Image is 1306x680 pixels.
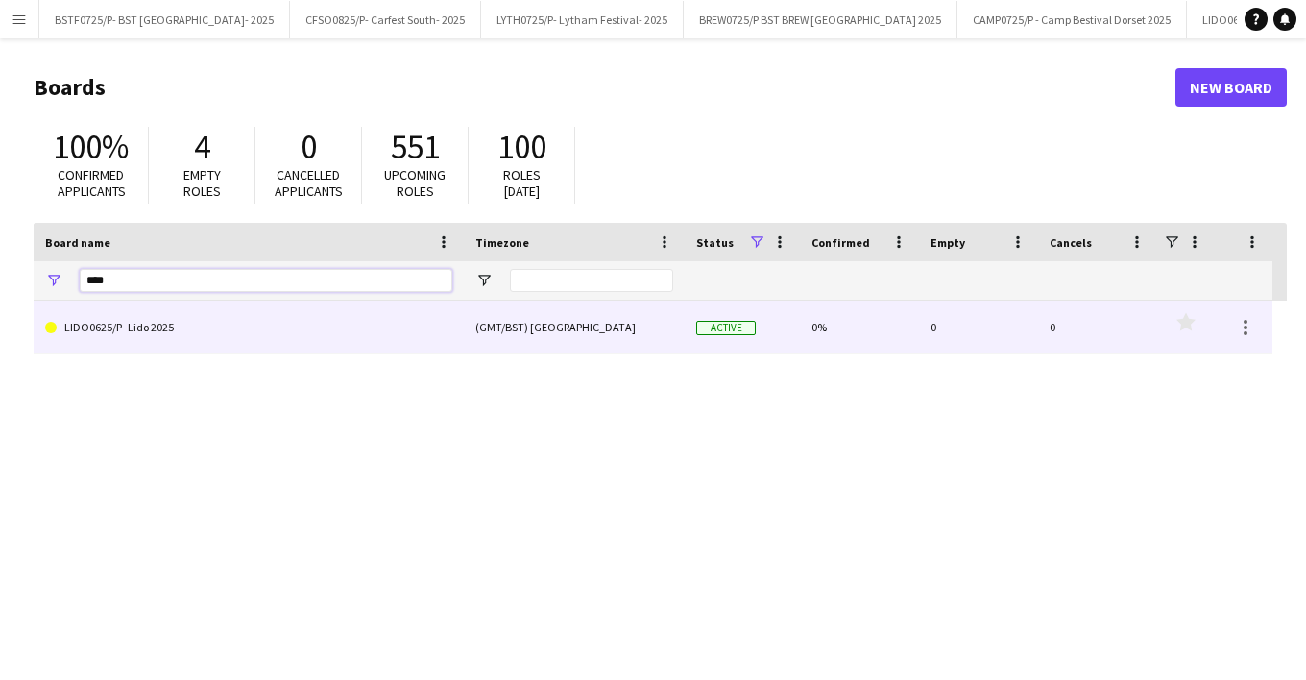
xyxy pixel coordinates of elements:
span: Empty [931,235,965,250]
input: Board name Filter Input [80,269,452,292]
span: Cancels [1050,235,1092,250]
button: Open Filter Menu [45,272,62,289]
span: Confirmed [811,235,870,250]
span: Roles [DATE] [503,166,541,200]
span: 100% [53,126,129,168]
span: 0 [301,126,317,168]
div: 0% [800,301,919,353]
span: Cancelled applicants [275,166,343,200]
button: LYTH0725/P- Lytham Festival- 2025 [481,1,684,38]
div: 0 [1038,301,1157,353]
span: 100 [497,126,546,168]
span: 551 [391,126,440,168]
button: BSTF0725/P- BST [GEOGRAPHIC_DATA]- 2025 [39,1,290,38]
input: Timezone Filter Input [510,269,673,292]
h1: Boards [34,73,1175,102]
div: 0 [919,301,1038,353]
button: BREW0725/P BST BREW [GEOGRAPHIC_DATA] 2025 [684,1,957,38]
button: Open Filter Menu [475,272,493,289]
span: Board name [45,235,110,250]
span: Confirmed applicants [58,166,126,200]
button: CAMP0725/P - Camp Bestival Dorset 2025 [957,1,1187,38]
span: Timezone [475,235,529,250]
a: LIDO0625/P- Lido 2025 [45,301,452,354]
span: Empty roles [183,166,221,200]
span: Active [696,321,756,335]
span: 4 [194,126,210,168]
span: Upcoming roles [384,166,446,200]
button: CFSO0825/P- Carfest South- 2025 [290,1,481,38]
span: Status [696,235,734,250]
div: (GMT/BST) [GEOGRAPHIC_DATA] [464,301,685,353]
a: New Board [1175,68,1287,107]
